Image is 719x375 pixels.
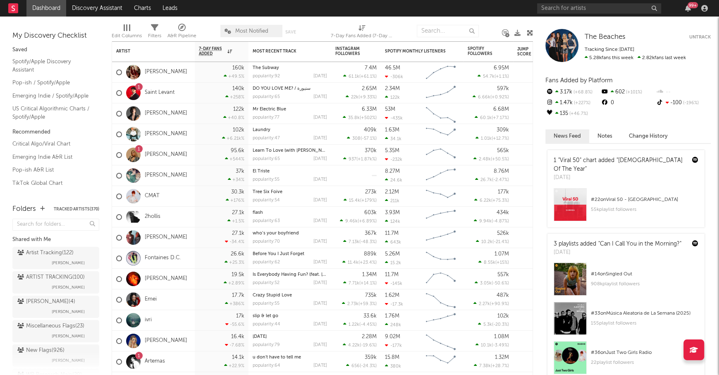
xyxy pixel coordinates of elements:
div: 30.3k [231,189,244,195]
div: Most Recent Track [253,49,315,54]
div: ( ) [473,156,509,162]
a: Before You I Just Forget [253,252,304,256]
div: Filters [148,21,161,45]
a: Artemas [145,358,165,365]
div: 6.95M [494,65,509,71]
div: +544 % [225,156,244,162]
div: -100 [656,98,711,108]
div: 135 [545,108,600,119]
div: Before You I Just Forget [253,252,327,256]
div: 8.27M [385,169,400,174]
div: popularity: 92 [253,74,280,79]
div: A&R Pipeline [167,31,196,41]
a: [PERSON_NAME] [145,172,187,179]
div: 409k [364,127,377,133]
div: Saved [12,45,99,55]
div: 7-Day Fans Added (7-Day Fans Added) [331,21,393,45]
div: # 33 on Música Aleatoria de La Semana (2025) [591,308,698,318]
div: 889k [364,251,377,257]
a: DO YOU LOVE ME? / سنيورة [253,86,311,91]
span: [PERSON_NAME] [52,258,85,268]
div: Spotify Monthly Listeners [385,49,447,54]
a: [PERSON_NAME] [145,69,187,76]
a: [DATE] [253,334,267,339]
a: slip & let go [253,314,278,318]
div: ( ) [346,94,377,100]
div: +2.89 % [224,280,244,286]
div: popularity: 54 [253,198,280,203]
div: 27.1k [232,210,244,215]
div: 177k [498,189,509,195]
span: +23.4 % [360,260,375,265]
div: 95.6k [231,148,244,153]
span: +50.5 % [492,157,508,162]
span: 15.4k [349,198,360,203]
div: +25.3 % [225,260,244,265]
div: popularity: 55 [253,177,279,182]
a: CMAT [145,193,160,200]
input: Search for folders... [12,219,99,231]
div: ( ) [476,239,509,244]
div: ( ) [344,198,377,203]
div: Laundry [253,128,327,132]
div: Recommended [12,127,99,137]
div: 46.5M [385,65,400,71]
div: Mr Electric Blue [253,107,327,112]
div: ( ) [343,74,377,79]
div: popularity: 62 [253,260,280,265]
div: 65.8 [517,253,550,263]
div: 102k [233,127,244,133]
div: ( ) [347,136,377,141]
a: The Beaches [585,33,626,41]
div: popularity: 65 [253,95,280,99]
div: 597k [497,86,509,91]
div: 55k playlist followers [591,205,698,215]
span: Most Notified [235,29,268,34]
svg: Chart title [422,83,459,103]
div: 2.12M [385,189,399,195]
div: 155 playlist followers [591,318,698,328]
span: +46.7 % [568,112,588,116]
span: +227 % [573,101,590,105]
div: 3.93M [385,210,400,215]
div: Artist [116,49,178,54]
button: Save [285,30,296,34]
div: [DATE] [313,177,327,182]
div: ( ) [478,260,509,265]
div: who’s your boyfriend [253,231,327,236]
span: +7.17 % [493,116,508,120]
div: [PERSON_NAME] ( 4 ) [17,297,75,307]
span: 2.82k fans last week [585,55,686,60]
div: +258 % [225,94,244,100]
div: 122k [233,107,244,112]
div: -145k [385,281,402,286]
div: 557k [497,272,509,277]
span: +0.92 % [492,95,508,100]
span: 11.4k [348,260,358,265]
div: 27.1k [232,231,244,236]
span: +502 % [361,116,375,120]
div: 66.5 [517,150,550,160]
a: Crazy Stupid Love [253,293,292,298]
div: 140k [232,86,244,91]
svg: Chart title [422,248,459,269]
div: 602 [600,87,655,98]
span: 2.48k [479,157,491,162]
div: ( ) [343,115,377,120]
a: flash [253,210,263,215]
div: 5.26M [385,251,400,257]
div: popularity: 70 [253,239,280,244]
div: Edit Columns [112,21,142,45]
div: [DATE] [313,157,327,161]
div: Filters [148,31,161,41]
span: -48.3 % [361,240,375,244]
div: # 36 on Just Two Girls Radio [591,348,698,358]
span: -2.47 % [493,178,508,182]
button: Untrack [689,33,711,41]
div: popularity: 77 [253,115,279,120]
div: 6.68M [493,107,509,112]
a: Spotify/Apple Discovery Assistant [12,57,91,74]
div: 908k playlist followers [591,279,698,289]
span: +61.1 % [361,74,375,79]
div: 80.5 [517,233,550,243]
